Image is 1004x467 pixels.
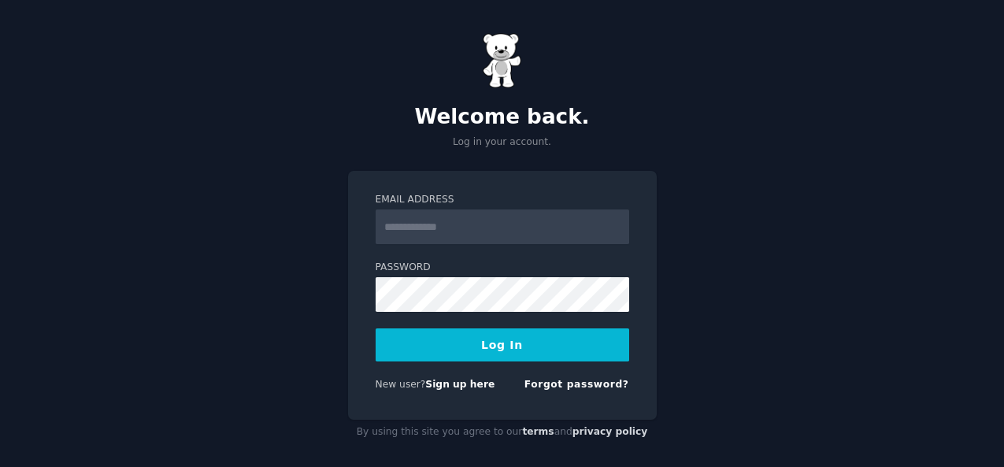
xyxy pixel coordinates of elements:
[348,135,657,150] p: Log in your account.
[348,105,657,130] h2: Welcome back.
[524,379,629,390] a: Forgot password?
[376,193,629,207] label: Email Address
[483,33,522,88] img: Gummy Bear
[376,261,629,275] label: Password
[425,379,495,390] a: Sign up here
[376,328,629,361] button: Log In
[522,426,554,437] a: terms
[348,420,657,445] div: By using this site you agree to our and
[376,379,426,390] span: New user?
[572,426,648,437] a: privacy policy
